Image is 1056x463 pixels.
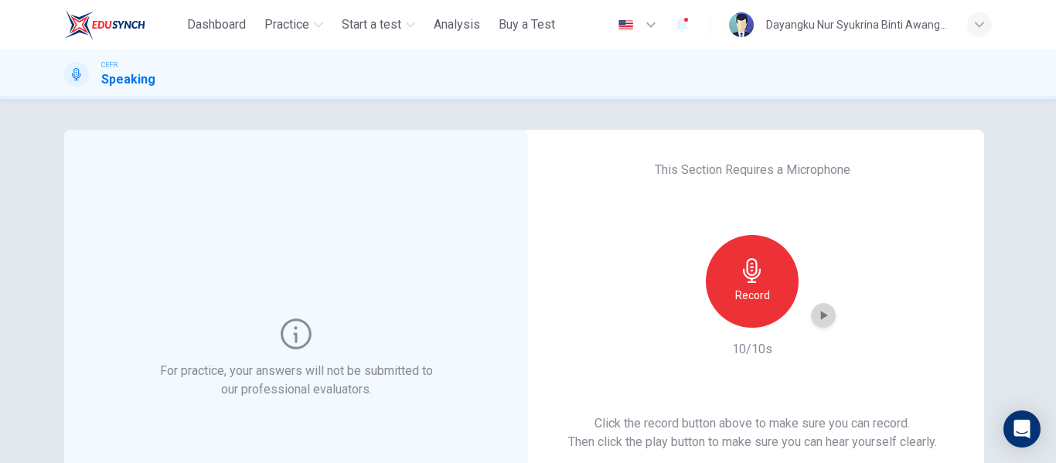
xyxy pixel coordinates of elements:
h6: 10/10s [732,340,772,359]
h6: This Section Requires a Microphone [655,161,850,179]
button: Dashboard [181,11,252,39]
button: Buy a Test [492,11,561,39]
button: Record [706,235,799,328]
img: Profile picture [729,12,754,37]
span: Practice [264,15,309,34]
img: en [616,19,635,31]
span: Buy a Test [499,15,555,34]
button: Practice [258,11,329,39]
button: Start a test [336,11,421,39]
a: ELTC logo [64,9,181,40]
span: Dashboard [187,15,246,34]
h1: Speaking [101,70,155,89]
button: Analysis [428,11,486,39]
img: ELTC logo [64,9,145,40]
h6: Record [735,286,770,305]
span: Start a test [342,15,401,34]
span: Analysis [434,15,480,34]
h6: For practice, your answers will not be submitted to our professional evaluators. [157,362,436,399]
h6: Click the record button above to make sure you can record. Then click the play button to make sur... [568,414,937,451]
div: Dayangku Nur Syukrina Binti Awangku Bolkiah [766,15,949,34]
span: CEFR [101,60,118,70]
div: Open Intercom Messenger [1003,410,1041,448]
